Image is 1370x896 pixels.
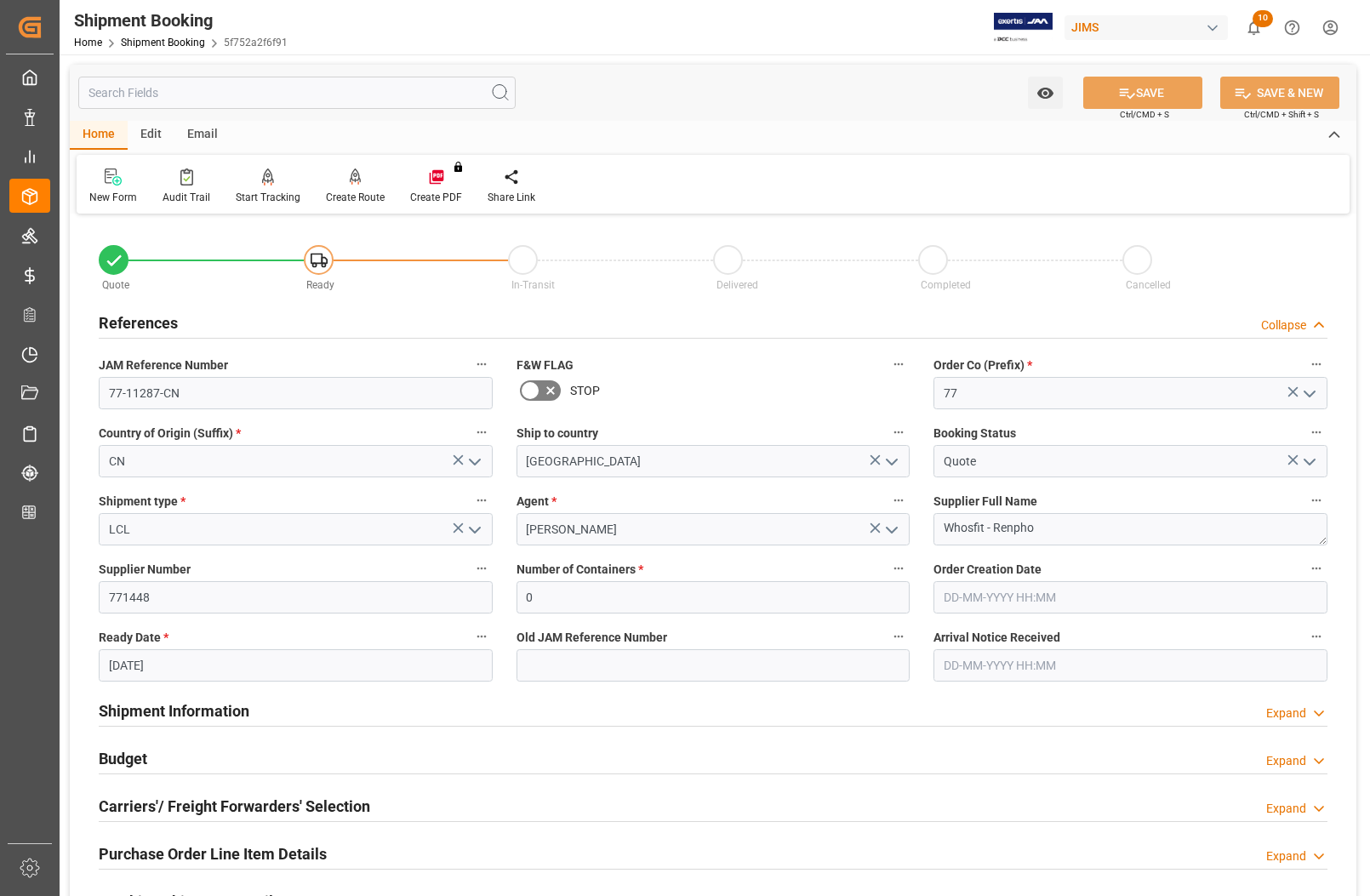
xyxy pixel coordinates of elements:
div: Expand [1266,752,1306,770]
div: Email [174,121,231,150]
button: Ready Date * [471,625,493,648]
a: Shipment Booking [121,37,205,49]
span: Ready Date [99,629,168,647]
input: DD-MM-YYYY HH:MM [933,649,1327,682]
button: Arrival Notice Received [1305,625,1327,648]
button: Supplier Full Name [1305,489,1327,511]
span: 10 [1253,10,1273,27]
button: Help Center [1273,9,1311,47]
span: Ready [306,279,334,291]
button: Old JAM Reference Number [888,625,910,648]
span: Supplier Number [99,561,191,579]
button: open menu [460,516,486,543]
span: Number of Containers [517,561,643,579]
div: Start Tracking [236,190,300,205]
button: open menu [878,516,904,543]
button: Country of Origin (Suffix) * [471,421,493,443]
div: Collapse [1261,317,1306,334]
button: JAM Reference Number [471,353,493,375]
span: Ship to country [517,425,598,442]
span: Booking Status [933,425,1016,442]
div: Expand [1266,705,1306,722]
div: JIMS [1065,15,1228,40]
button: SAVE [1083,77,1202,109]
button: open menu [460,448,486,475]
h2: Purchase Order Line Item Details [99,842,327,865]
button: Order Co (Prefix) * [1305,353,1327,375]
span: Order Co (Prefix) [933,357,1032,374]
span: Cancelled [1126,279,1171,291]
span: Arrival Notice Received [933,629,1060,647]
input: Type to search/select [99,445,493,477]
input: DD-MM-YYYY HH:MM [933,581,1327,614]
span: Completed [921,279,971,291]
button: Supplier Number [471,557,493,579]
span: Delivered [716,279,758,291]
span: Old JAM Reference Number [517,629,667,647]
a: Home [74,37,102,49]
button: SAVE & NEW [1220,77,1339,109]
span: Ctrl/CMD + Shift + S [1244,108,1319,121]
button: Agent * [888,489,910,511]
textarea: Whosfit - Renpho [933,513,1327,545]
span: Shipment type [99,493,186,511]
div: Shipment Booking [74,8,288,33]
span: JAM Reference Number [99,357,228,374]
input: Search Fields [78,77,516,109]
div: Share Link [488,190,535,205]
div: Audit Trail [163,190,210,205]
h2: Budget [99,747,147,770]
div: Expand [1266,800,1306,818]
button: Shipment type * [471,489,493,511]
button: Booking Status [1305,421,1327,443]
div: Expand [1266,847,1306,865]
h2: Shipment Information [99,699,249,722]
h2: References [99,311,178,334]
div: Home [70,121,128,150]
span: Country of Origin (Suffix) [99,425,241,442]
button: Ship to country [888,421,910,443]
button: open menu [1028,77,1063,109]
input: DD-MM-YYYY [99,649,493,682]
span: Quote [102,279,129,291]
button: show 10 new notifications [1235,9,1273,47]
button: JIMS [1065,11,1235,43]
div: New Form [89,190,137,205]
button: Order Creation Date [1305,557,1327,579]
div: Create Route [326,190,385,205]
button: F&W FLAG [888,353,910,375]
button: open menu [878,448,904,475]
h2: Carriers'/ Freight Forwarders' Selection [99,795,370,818]
button: open menu [1295,448,1321,475]
span: STOP [570,382,600,400]
button: open menu [1295,380,1321,407]
span: In-Transit [511,279,555,291]
span: Ctrl/CMD + S [1120,108,1169,121]
span: Agent [517,493,557,511]
span: Supplier Full Name [933,493,1037,511]
span: Order Creation Date [933,561,1042,579]
img: Exertis%20JAM%20-%20Email%20Logo.jpg_1722504956.jpg [994,13,1053,43]
button: Number of Containers * [888,557,910,579]
span: F&W FLAG [517,357,574,374]
div: Edit [128,121,174,150]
